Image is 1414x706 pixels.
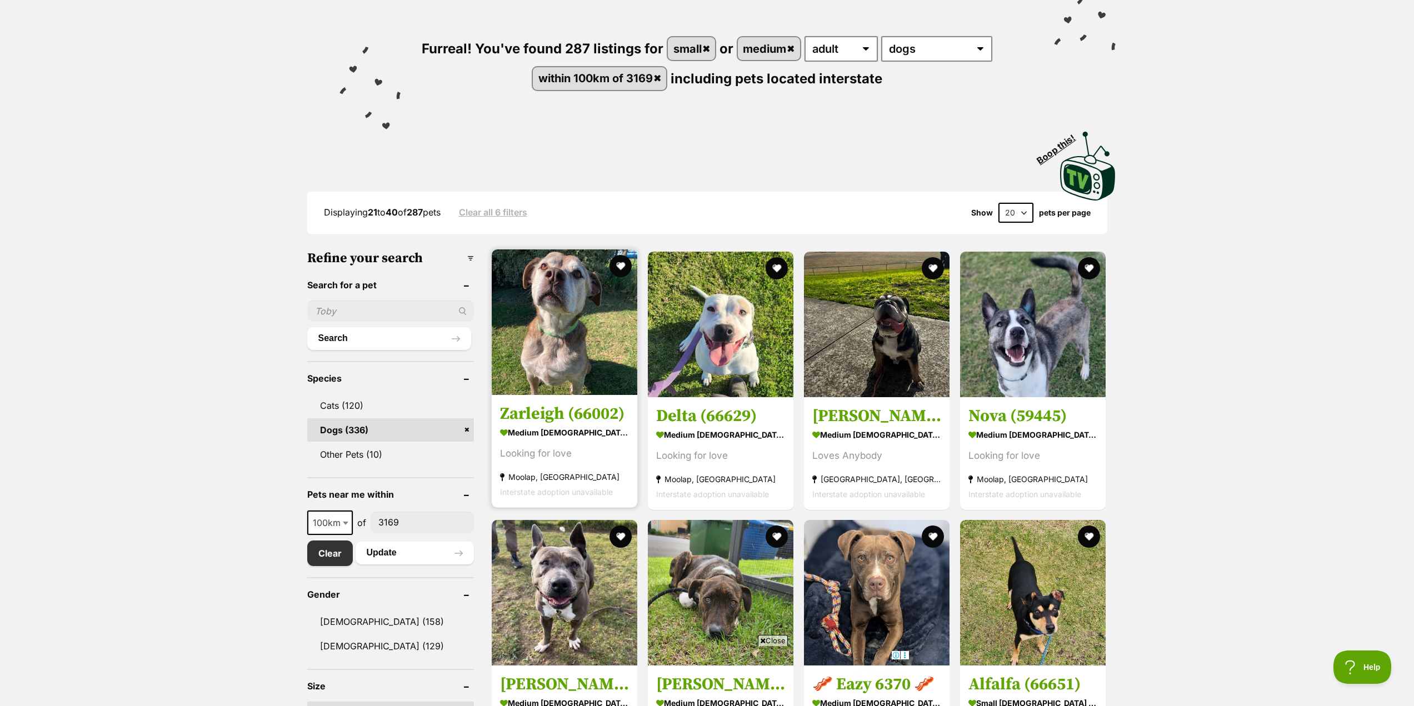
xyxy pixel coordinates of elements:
[307,327,471,349] button: Search
[960,252,1106,397] img: Nova (59445) - Siberian Husky Dog
[812,426,941,442] strong: medium [DEMOGRAPHIC_DATA] Dog
[968,489,1081,498] span: Interstate adoption unavailable
[968,448,1097,463] div: Looking for love
[1333,650,1392,684] iframe: Help Scout Beacon - Open
[307,394,474,417] a: Cats (120)
[492,249,637,395] img: Zarleigh (66002) - American Staffordshire Terrier Dog
[371,512,474,533] input: postcode
[357,516,366,529] span: of
[500,469,629,484] strong: Moolap, [GEOGRAPHIC_DATA]
[1039,208,1091,217] label: pets per page
[492,394,637,507] a: Zarleigh (66002) medium [DEMOGRAPHIC_DATA] Dog Looking for love Moolap, [GEOGRAPHIC_DATA] Interst...
[307,489,474,499] header: Pets near me within
[804,252,950,397] img: Oskar - British Bulldog
[500,403,629,424] h3: Zarleigh (66002)
[1035,126,1086,166] span: Boop this!
[656,426,785,442] strong: medium [DEMOGRAPHIC_DATA] Dog
[766,525,788,548] button: favourite
[968,426,1097,442] strong: medium [DEMOGRAPHIC_DATA] Dog
[656,471,785,486] strong: Moolap, [GEOGRAPHIC_DATA]
[307,280,474,290] header: Search for a pet
[368,207,377,218] strong: 21
[307,510,353,535] span: 100km
[459,207,527,217] a: Clear all 6 filters
[812,489,925,498] span: Interstate adoption unavailable
[812,448,941,463] div: Loves Anybody
[167,258,178,267] img: icon-br.png
[648,520,793,665] img: Luna (66121) - Staffordshire Bull Terrier Dog
[960,520,1106,665] img: Alfalfa (66651) - Australian Kelpie x Whippet Dog
[307,251,474,266] h3: Refine your search
[307,610,474,633] a: [DEMOGRAPHIC_DATA] (158)
[307,589,474,599] header: Gender
[308,515,352,530] span: 100km
[609,255,632,277] button: favourite
[1060,132,1116,201] img: PetRescue TV logo
[922,257,944,279] button: favourite
[648,397,793,509] a: Delta (66629) medium [DEMOGRAPHIC_DATA] Dog Looking for love Moolap, [GEOGRAPHIC_DATA] Interstate...
[812,405,941,426] h3: [PERSON_NAME]
[356,542,474,564] button: Update
[648,252,793,397] img: Delta (66629) - American Staffordshire Terrier Dog
[307,540,353,566] a: Clear
[671,70,882,86] span: including pets located interstate
[307,443,474,466] a: Other Pets (10)
[324,207,441,218] span: Displaying to of pets
[500,674,629,695] h3: [PERSON_NAME] (64202)
[1078,525,1101,548] button: favourite
[656,489,769,498] span: Interstate adoption unavailable
[505,650,910,700] iframe: Advertisement
[533,67,666,90] a: within 100km of 3169
[656,405,785,426] h3: Delta (66629)
[307,634,474,658] a: [DEMOGRAPHIC_DATA] (129)
[492,520,637,665] img: Drita (64202) - American Staffordshire Terrier Dog
[720,41,733,57] span: or
[738,37,800,60] a: medium
[812,471,941,486] strong: [GEOGRAPHIC_DATA], [GEOGRAPHIC_DATA]
[1060,122,1116,203] a: Boop this!
[804,397,950,509] a: [PERSON_NAME] medium [DEMOGRAPHIC_DATA] Dog Loves Anybody [GEOGRAPHIC_DATA], [GEOGRAPHIC_DATA] In...
[804,520,950,665] img: 🥓 Eazy 6370 🥓 - Labrador Retriever x Staffordshire Bull Terrier x German Shorthaired Pointer Dog
[500,445,629,460] div: Looking for love
[307,681,474,691] header: Size
[407,207,423,218] strong: 287
[307,418,474,442] a: Dogs (336)
[500,424,629,440] strong: medium [DEMOGRAPHIC_DATA] Dog
[422,41,663,57] span: Furreal! You've found 287 listings for
[386,207,398,218] strong: 40
[307,301,474,322] input: Toby
[766,257,788,279] button: favourite
[968,674,1097,695] h3: Alfalfa (66651)
[668,37,715,60] a: small
[960,397,1106,509] a: Nova (59445) medium [DEMOGRAPHIC_DATA] Dog Looking for love Moolap, [GEOGRAPHIC_DATA] Interstate ...
[968,405,1097,426] h3: Nova (59445)
[922,525,944,548] button: favourite
[609,525,632,548] button: favourite
[758,635,788,646] span: Close
[968,471,1097,486] strong: Moolap, [GEOGRAPHIC_DATA]
[656,448,785,463] div: Looking for love
[500,487,613,496] span: Interstate adoption unavailable
[307,373,474,383] header: Species
[971,208,993,217] span: Show
[1078,257,1101,279] button: favourite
